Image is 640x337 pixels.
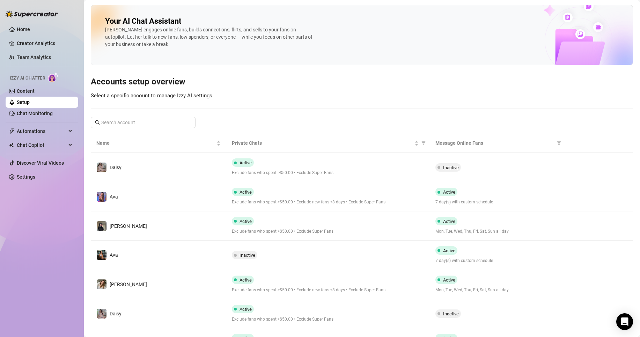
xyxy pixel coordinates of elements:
span: Exclude fans who spent >$50.00 • Exclude new fans <3 days • Exclude Super Fans [232,199,424,205]
span: Active [240,160,252,165]
span: Inactive [240,253,255,258]
span: Ava [110,194,118,200]
span: Active [443,248,455,253]
span: Private Chats [232,139,413,147]
a: Settings [17,174,35,180]
img: Ava [97,192,106,202]
span: filter [420,138,427,148]
h3: Accounts setup overview [91,76,633,88]
span: Exclude fans who spent >$50.00 • Exclude Super Fans [232,228,424,235]
span: Active [240,277,252,283]
th: Name [91,134,226,153]
span: 7 day(s) with custom schedule [435,199,560,205]
span: Inactive [443,311,459,316]
a: Discover Viral Videos [17,160,64,166]
span: thunderbolt [9,128,15,134]
img: AI Chatter [48,72,59,82]
th: Private Chats [226,134,429,153]
span: Exclude fans who spent >$50.00 • Exclude Super Fans [232,316,424,323]
span: filter [556,138,562,148]
img: logo-BBDzfeDw.svg [6,10,58,17]
img: Ava [97,250,106,260]
a: Creator Analytics [17,38,73,49]
span: Exclude fans who spent >$50.00 • Exclude new fans <3 days • Exclude Super Fans [232,287,424,293]
span: [PERSON_NAME] [110,282,147,287]
span: Daisy [110,311,122,316]
a: Home [17,27,30,32]
span: Active [240,189,252,195]
span: Active [443,189,455,195]
h2: Your AI Chat Assistant [105,16,181,26]
input: Search account [101,119,186,126]
span: Active [240,219,252,224]
span: Inactive [443,165,459,170]
span: Daisy [110,165,122,170]
span: Automations [17,126,66,137]
span: Exclude fans who spent >$50.00 • Exclude Super Fans [232,170,424,176]
a: Setup [17,99,30,105]
span: Mon, Tue, Wed, Thu, Fri, Sat, Sun all day [435,287,560,293]
div: [PERSON_NAME] engages online fans, builds connections, flirts, and sells to your fans on autopilo... [105,26,315,48]
a: Chat Monitoring [17,111,53,116]
span: Chat Copilot [17,140,66,151]
span: Active [240,307,252,312]
span: filter [557,141,561,145]
img: Daisy [97,163,106,172]
span: Select a specific account to manage Izzy AI settings. [91,92,214,99]
span: Active [443,219,455,224]
span: Mon, Tue, Wed, Thu, Fri, Sat, Sun all day [435,228,560,235]
img: Daisy [97,309,106,319]
span: Active [443,277,455,283]
span: Izzy AI Chatter [10,75,45,82]
div: Open Intercom Messenger [616,313,633,330]
img: Chat Copilot [9,143,14,148]
span: search [95,120,100,125]
span: 7 day(s) with custom schedule [435,257,560,264]
span: filter [421,141,426,145]
img: Paige [97,279,106,289]
img: Anna [97,221,106,231]
a: Team Analytics [17,54,51,60]
a: Content [17,88,35,94]
span: Message Online Fans [435,139,554,147]
span: Name [96,139,215,147]
span: Ava [110,252,118,258]
span: [PERSON_NAME] [110,223,147,229]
